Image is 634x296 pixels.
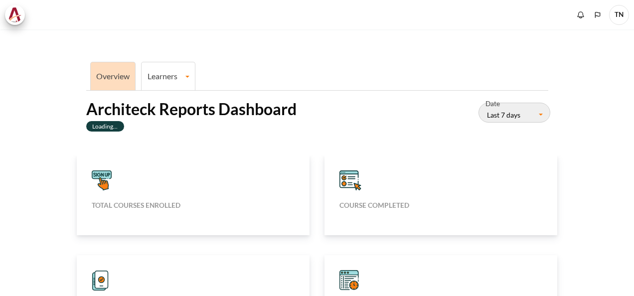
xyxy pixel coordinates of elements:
img: Architeck [8,7,22,22]
a: Learners [142,71,195,81]
h5: Course completed [339,201,542,210]
a: User menu [609,5,629,25]
button: Last 7 days [478,103,550,123]
label: Loading... [86,121,125,132]
h2: Architeck Reports Dashboard [86,99,297,120]
a: Overview [96,71,130,81]
span: TN [609,5,629,25]
div: Show notification window with no new notifications [573,7,588,22]
a: Architeck Architeck [5,5,30,25]
button: Languages [590,7,605,22]
label: Date [485,99,500,109]
h5: Total courses enrolled [92,201,295,210]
